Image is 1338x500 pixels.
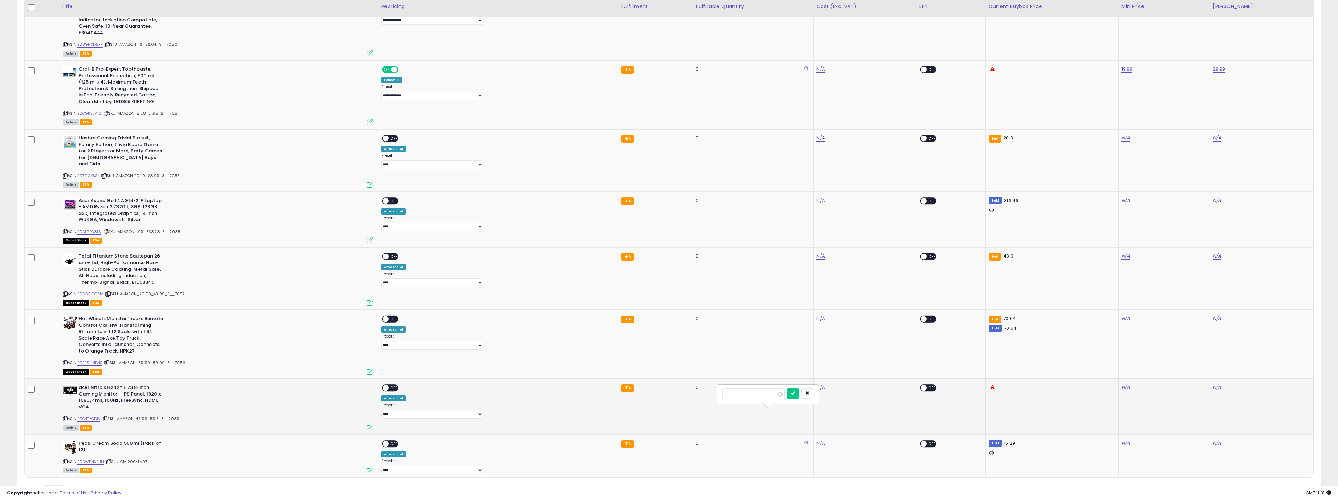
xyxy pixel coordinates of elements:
img: 41adS+yEl4L._SL40_.jpg [63,66,77,80]
a: 19.99 [1121,66,1133,73]
div: Amazon AI [381,326,406,333]
div: 0 [696,66,808,72]
span: | SKU: AMAZON_45.99_89.5_3__7089 [102,416,179,421]
span: FBA [80,468,92,473]
span: OFF [389,316,400,322]
div: EFN [919,3,983,10]
div: Preset: [381,216,613,232]
strong: Copyright [7,490,33,496]
b: Oral-B Pro-Expert Toothpaste, Professional Protection, 500 ml (125 ml x 4), Maximum Teeth Protect... [79,66,164,107]
small: FBA [621,316,634,323]
span: | SKU: G1-I200-LA97 [105,459,147,464]
span: FBA [90,369,102,375]
small: FBM [989,197,1002,204]
span: | SKU: AMAZON_20.98_43.99_5__7087 [105,291,185,297]
a: B08GHXD5XR [77,42,103,48]
div: 0 [696,440,808,447]
span: 43.9 [1003,253,1013,259]
span: 20.3 [1003,135,1013,141]
div: 0 [696,316,808,322]
small: FBA [989,316,1001,323]
span: OFF [389,198,400,204]
b: Hasbro Gaming Trivial Pursuit, Family Edition, Trivia Board Game for 2 Players or More, Party Gam... [79,135,164,169]
img: 51ygwHBXXpL._SL40_.jpg [63,316,77,329]
small: FBA [989,135,1001,143]
span: 70.64 [1003,315,1016,322]
img: 41Ic2I3cJ-L._SL40_.jpg [63,440,77,454]
span: All listings that are currently out of stock and unavailable for purchase on Amazon [63,238,89,244]
b: Acer Aspire Go 14 AG14-21P Laptop - AMD Ryzen 3 7320U, 8GB, 128GB SSD, Integrated Graphics, 14 In... [79,197,164,225]
div: Repricing [381,3,615,10]
small: FBA [621,253,634,261]
div: Cost (Exc. VAT) [816,3,913,10]
div: Preset: [381,403,613,419]
div: Preset: [381,272,613,288]
a: N/A [1121,135,1130,142]
span: FBA [90,300,102,306]
span: OFF [927,136,938,142]
span: OFF [927,316,938,322]
span: All listings that are currently out of stock and unavailable for purchase on Amazon [63,300,89,306]
div: ASIN: [63,440,373,473]
div: [PERSON_NAME] [1213,3,1310,10]
a: B07F1GXSS4 [77,173,100,179]
a: N/A [1121,315,1130,322]
div: Amazon AI [381,208,406,215]
span: FBA [80,182,92,188]
div: 0 [696,384,808,391]
a: N/A [1121,253,1130,260]
span: All listings that are currently out of stock and unavailable for purchase on Amazon [63,369,89,375]
small: FBA [621,440,634,448]
div: 0 [696,197,808,204]
span: 2025-10-13 11:31 GMT [1305,490,1331,496]
a: N/A [1121,384,1130,391]
div: Amazon AI [381,264,406,270]
small: FBM [989,325,1002,332]
span: All listings currently available for purchase on Amazon [63,182,79,188]
a: N/A [1213,197,1221,204]
span: All listings currently available for purchase on Amazon [63,51,79,57]
div: ASIN: [63,135,373,187]
small: FBA [621,197,634,205]
a: Terms of Use [60,490,90,496]
div: seller snap | | [7,490,121,497]
span: OFF [927,254,938,260]
span: All listings currently available for purchase on Amazon [63,119,79,125]
span: FBA [90,238,102,244]
span: FBA [80,425,92,431]
div: ASIN: [63,66,373,124]
small: FBA [621,384,634,392]
span: FBA [80,119,92,125]
a: B0DWFNXFHH [77,459,104,465]
img: 51QnDRXGO6L._SL40_.jpg [63,197,77,211]
span: OFF [389,385,400,391]
small: FBA [621,135,634,143]
a: N/A [1213,315,1221,322]
div: ASIN: [63,384,373,430]
div: 0 [696,253,808,259]
small: FBA [621,66,634,74]
span: | SKU: AMAZON_8.28_21.98_21__7081 [102,110,179,116]
a: B0DLPFC8LS [77,229,101,235]
span: OFF [397,67,408,73]
a: N/A [816,315,825,322]
div: Title [61,3,375,10]
a: N/A [816,135,825,142]
div: Amazon AI [381,395,406,401]
b: acer Nitro KG242Y E 23.8-inch Gaming Monitor - IPS Panel, 1920 x 1080, 4ms, 100Hz, FreeSync, HDMI... [79,384,164,412]
span: All listings currently available for purchase on Amazon [63,425,79,431]
a: N/A [816,440,825,447]
div: Preset: [381,85,613,100]
span: | SKU: AMAZON_39.99_89.99_5__7086 [104,360,186,365]
a: 29.99 [1213,66,1225,73]
span: OFF [927,198,938,204]
div: Preset: [381,153,613,169]
small: FBM [989,440,1002,447]
a: B0C4TXCD1V [77,416,101,422]
a: B0BRSHND4S [77,360,103,366]
div: 0 [696,135,808,141]
div: ASIN: [63,197,373,243]
span: All listings currently available for purchase on Amazon [63,468,79,473]
a: Privacy Policy [91,490,121,496]
a: B0CGKSLP4Z [77,110,101,116]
